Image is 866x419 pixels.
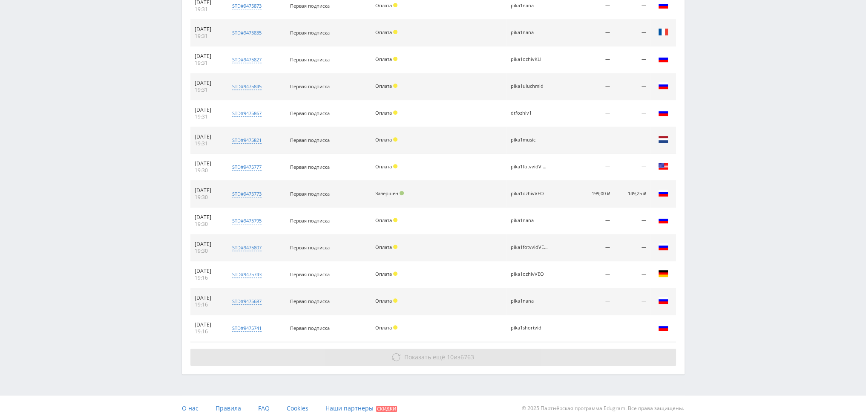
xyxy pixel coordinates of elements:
[182,404,199,412] span: О нас
[614,127,650,154] td: —
[658,134,668,144] img: nld.png
[404,353,445,361] span: Показать ещё
[570,127,614,154] td: —
[375,83,392,89] span: Оплата
[290,137,330,143] span: Первая подписка
[375,217,392,223] span: Оплата
[511,84,549,89] div: pika1uluchmid
[511,272,549,277] div: pika1ozhivVEO
[195,80,220,87] div: [DATE]
[232,164,262,170] div: std#9475777
[614,261,650,288] td: —
[195,26,220,33] div: [DATE]
[614,46,650,73] td: —
[658,81,668,91] img: rus.png
[658,215,668,225] img: rus.png
[658,27,668,37] img: fra.png
[375,29,392,35] span: Оплата
[658,242,668,252] img: rus.png
[290,83,330,90] span: Первая подписка
[393,272,397,276] span: Холд
[393,3,397,7] span: Холд
[195,214,220,221] div: [DATE]
[511,218,549,223] div: pika1nana
[511,191,549,196] div: pika1ozhivVEO
[570,288,614,315] td: —
[570,20,614,46] td: —
[216,404,241,412] span: Правила
[195,241,220,248] div: [DATE]
[393,30,397,34] span: Холд
[232,325,262,332] div: std#9475741
[658,188,668,198] img: rus.png
[195,301,220,308] div: 19:16
[393,110,397,115] span: Холд
[393,325,397,329] span: Холд
[195,113,220,120] div: 19:31
[195,248,220,254] div: 19:30
[614,154,650,181] td: —
[195,160,220,167] div: [DATE]
[195,133,220,140] div: [DATE]
[195,167,220,174] div: 19:30
[290,29,330,36] span: Первая подписка
[232,56,262,63] div: std#9475827
[570,315,614,342] td: —
[375,110,392,116] span: Оплата
[258,404,270,412] span: FAQ
[614,20,650,46] td: —
[232,217,262,224] div: std#9475795
[232,271,262,278] div: std#9475743
[195,328,220,335] div: 19:16
[375,244,392,250] span: Оплата
[614,234,650,261] td: —
[325,404,374,412] span: Наши партнеры
[570,46,614,73] td: —
[290,271,330,277] span: Первая подписка
[190,349,676,366] button: Показать ещё 10из6763
[232,191,262,197] div: std#9475773
[460,353,474,361] span: 6763
[232,83,262,90] div: std#9475845
[393,137,397,142] span: Холд
[393,245,397,249] span: Холд
[232,298,262,305] div: std#9475687
[511,57,549,62] div: pika1ozhivKLI
[658,161,668,171] img: usa.png
[375,163,392,170] span: Оплата
[511,164,549,170] div: pika1fotvvidVIDGEN
[290,298,330,304] span: Первая подписка
[393,164,397,168] span: Холд
[290,217,330,224] span: Первая подписка
[290,325,330,331] span: Первая подписка
[570,208,614,234] td: —
[195,6,220,13] div: 19:31
[658,54,668,64] img: rus.png
[290,191,330,197] span: Первая подписка
[400,191,404,195] span: Подтвержден
[375,190,398,196] span: Завершён
[195,140,220,147] div: 19:31
[393,57,397,61] span: Холд
[570,234,614,261] td: —
[232,137,262,144] div: std#9475821
[511,137,549,143] div: pika1music
[195,194,220,201] div: 19:30
[447,353,454,361] span: 10
[614,315,650,342] td: —
[195,321,220,328] div: [DATE]
[290,244,330,251] span: Первая подписка
[393,218,397,222] span: Холд
[375,324,392,331] span: Оплата
[658,322,668,332] img: rus.png
[511,110,549,116] div: dtfozhiv1
[658,295,668,306] img: rus.png
[290,3,330,9] span: Первая подписка
[195,33,220,40] div: 19:31
[195,295,220,301] div: [DATE]
[290,56,330,63] span: Первая подписка
[658,269,668,279] img: deu.png
[570,261,614,288] td: —
[511,325,549,331] div: pika1shortvid
[511,298,549,304] div: pika1nana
